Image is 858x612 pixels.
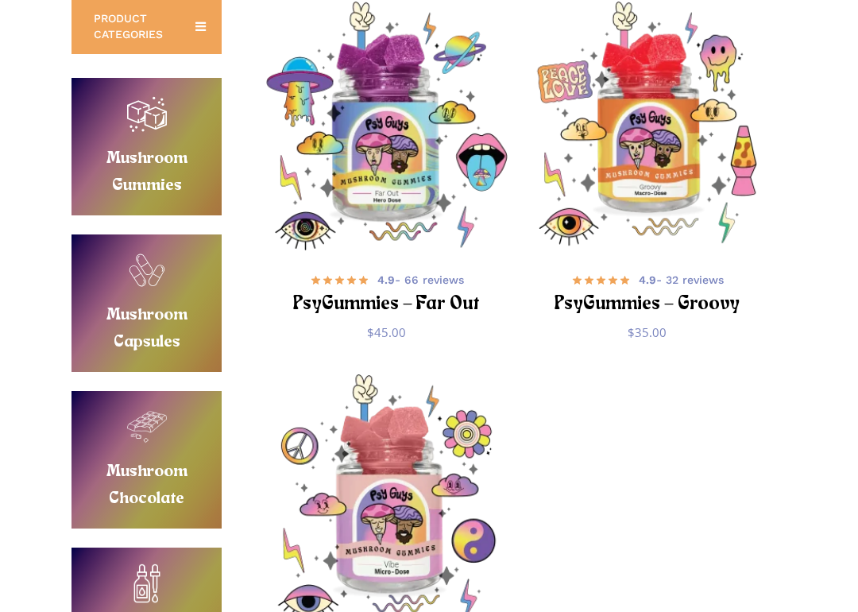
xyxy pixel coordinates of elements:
a: PsyGummies - Groovy [523,2,771,250]
span: - 66 reviews [377,272,464,288]
span: PRODUCT CATEGORIES [94,10,176,42]
img: Psychedelic mushroom gummies jar with colorful designs. [523,2,771,250]
h2: PsyGummies – Far Out [283,290,492,320]
a: 4.9- 66 reviews PsyGummies – Far Out [283,270,492,312]
b: 4.9 [377,273,395,286]
b: 4.9 [639,273,656,286]
a: PsyGummies - Far Out [263,2,512,250]
bdi: 45.00 [367,324,406,340]
bdi: 35.00 [628,324,667,340]
a: 4.9- 32 reviews PsyGummies – Groovy [543,270,752,312]
img: Psychedelic mushroom gummies in a colorful jar. [263,2,512,250]
span: - 32 reviews [639,272,724,288]
span: $ [367,324,374,340]
h2: PsyGummies – Groovy [543,290,752,320]
span: $ [628,324,635,340]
